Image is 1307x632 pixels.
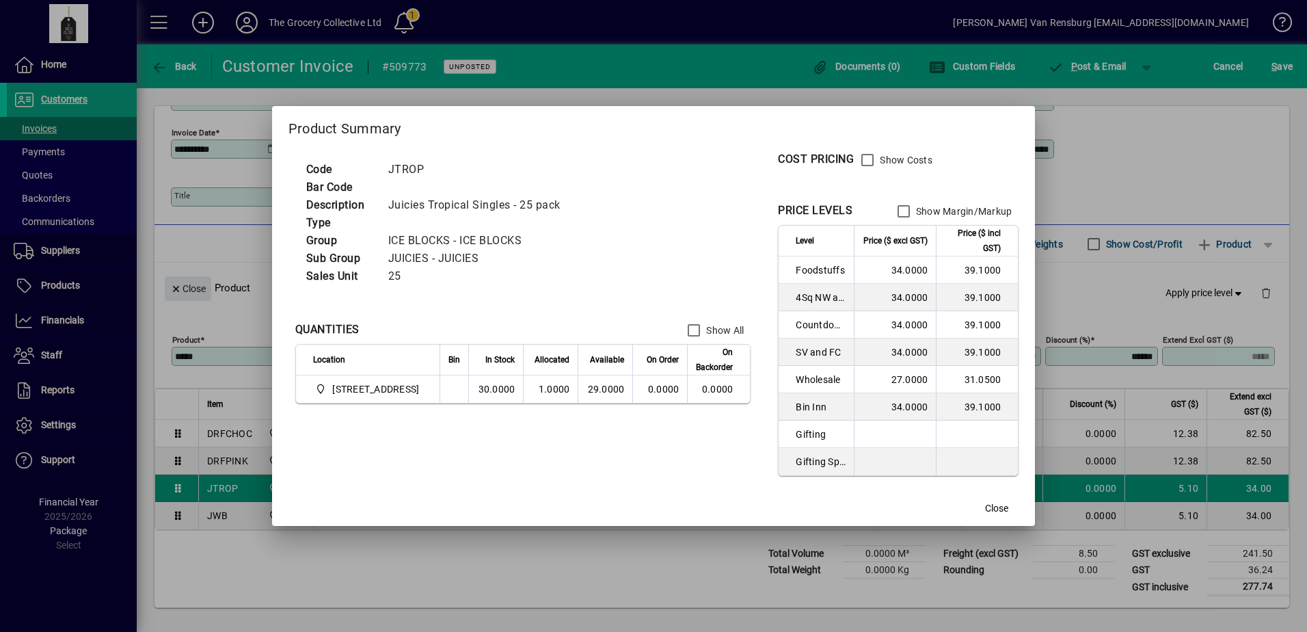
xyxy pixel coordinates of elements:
[299,179,381,196] td: Bar Code
[647,352,679,367] span: On Order
[854,339,936,366] td: 34.0000
[272,106,1036,146] h2: Product Summary
[696,345,733,375] span: On Backorder
[381,232,577,250] td: ICE BLOCKS - ICE BLOCKS
[796,400,846,414] span: Bin Inn
[778,202,852,219] div: PRICE LEVELS
[468,376,523,403] td: 30.0000
[295,321,360,338] div: QUANTITIES
[299,250,381,267] td: Sub Group
[796,291,846,304] span: 4Sq NW and PS
[299,196,381,214] td: Description
[936,393,1018,421] td: 39.1000
[535,352,569,367] span: Allocated
[299,161,381,179] td: Code
[796,318,846,332] span: Countdown
[381,161,577,179] td: JTROP
[796,427,846,441] span: Gifting
[985,501,1008,516] span: Close
[936,284,1018,311] td: 39.1000
[299,267,381,285] td: Sales Unit
[448,352,460,367] span: Bin
[313,352,345,367] span: Location
[648,384,679,395] span: 0.0000
[854,393,936,421] td: 34.0000
[913,205,1012,218] label: Show Margin/Markup
[796,373,846,386] span: Wholesale
[523,376,578,403] td: 1.0000
[778,151,854,168] div: COST PRICING
[854,256,936,284] td: 34.0000
[381,267,577,285] td: 25
[313,381,425,397] span: 4/75 Apollo Drive
[796,263,846,277] span: Foodstuffs
[332,382,419,396] span: [STREET_ADDRESS]
[796,233,814,248] span: Level
[796,345,846,359] span: SV and FC
[381,196,577,214] td: Juicies Tropical Singles - 25 pack
[936,256,1018,284] td: 39.1000
[703,324,744,337] label: Show All
[945,226,1001,256] span: Price ($ incl GST)
[936,366,1018,393] td: 31.0500
[863,233,928,248] span: Price ($ excl GST)
[936,311,1018,339] td: 39.1000
[299,214,381,232] td: Type
[975,496,1019,521] button: Close
[854,311,936,339] td: 34.0000
[854,366,936,393] td: 27.0000
[578,376,632,403] td: 29.0000
[590,352,624,367] span: Available
[381,250,577,267] td: JUICIES - JUICIES
[854,284,936,311] td: 34.0000
[687,376,750,403] td: 0.0000
[796,455,846,469] span: Gifting Special Price List
[936,339,1018,366] td: 39.1000
[485,352,515,367] span: In Stock
[877,153,932,167] label: Show Costs
[299,232,381,250] td: Group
